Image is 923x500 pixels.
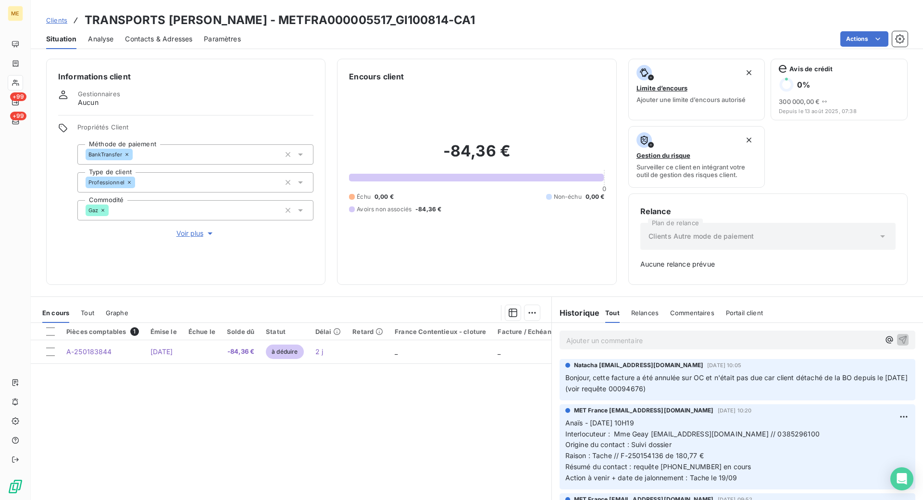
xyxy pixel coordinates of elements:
span: _ [395,347,398,356]
a: Clients [46,15,67,25]
span: Tout [81,309,94,317]
span: Portail client [726,309,763,317]
span: Limite d’encours [636,84,687,92]
span: Interlocuteur : Mme Geay [EMAIL_ADDRESS][DOMAIN_NAME] // 0385296100 [565,430,820,438]
span: [DATE] 10:20 [718,408,752,413]
span: Commentaires [670,309,714,317]
button: Voir plus [77,228,313,239]
h2: -84,36 € [349,141,604,170]
span: Paramètres [204,34,241,44]
span: +99 [10,112,26,120]
span: Propriétés Client [77,123,313,137]
span: BankTransfer [88,152,122,157]
span: Clients Autre mode de paiement [649,231,754,241]
span: Échu [357,192,371,201]
span: En cours [42,309,69,317]
div: Émise le [150,328,177,335]
span: 300 000,00 € [779,98,820,105]
div: Délai [315,328,341,335]
span: Relances [631,309,659,317]
input: Ajouter une valeur [135,178,143,187]
span: -84,36 € [415,205,441,214]
div: Facture / Echéancier [498,328,563,335]
div: France Contentieux - cloture [395,328,486,335]
span: Graphe [106,309,128,317]
h6: Historique [552,307,600,319]
span: Non-échu [554,192,582,201]
span: Voir plus [176,229,215,238]
span: Aucun [78,98,99,107]
span: Origine du contact : Suivi dossier [565,440,672,449]
span: [DATE] 10:05 [707,362,741,368]
span: Ajouter une limite d’encours autorisé [636,96,746,103]
span: Natacha [EMAIL_ADDRESS][DOMAIN_NAME] [574,361,703,370]
input: Ajouter une valeur [109,206,116,215]
span: 0 [602,185,606,192]
button: Gestion du risqueSurveiller ce client en intégrant votre outil de gestion des risques client. [628,126,765,188]
span: Aucune relance prévue [640,259,896,269]
span: 2 j [315,347,323,356]
h6: Relance [640,205,896,217]
span: 1 [130,327,139,336]
div: ME [8,6,23,21]
span: Gestion du risque [636,152,690,159]
span: Situation [46,34,76,44]
div: Open Intercom Messenger [890,467,913,490]
span: Tout [605,309,620,317]
span: Avoirs non associés [357,205,412,214]
span: Clients [46,16,67,24]
span: _ [498,347,500,356]
span: Contacts & Adresses [125,34,192,44]
button: Limite d’encoursAjouter une limite d’encours autorisé [628,59,765,120]
span: Action à venir + date de jalonnement : Tache le 19/09 [565,474,737,482]
div: Échue le [188,328,215,335]
span: Professionnel [88,179,125,185]
div: Solde dû [227,328,254,335]
span: [DATE] [150,347,173,356]
div: Pièces comptables [66,327,139,336]
span: Avis de crédit [789,65,833,73]
div: Retard [352,328,383,335]
h6: 0 % [797,80,810,90]
span: Depuis le 13 août 2025, 07:38 [779,108,899,114]
span: Gestionnaires [78,90,120,98]
input: Ajouter une valeur [133,150,140,159]
span: à déduire [266,345,303,359]
span: -84,36 € [227,347,254,357]
span: Anaïs - [DATE] 10H19 [565,419,634,427]
span: Gaz [88,207,98,213]
span: Bonjour, cette facture a été annulée sur OC et n'était pas due car client détaché de la BO depuis... [565,373,910,393]
span: Résumé du contact : requête [PHONE_NUMBER] en cours [565,462,751,471]
span: 0,00 € [586,192,605,201]
h6: Encours client [349,71,404,82]
div: Statut [266,328,303,335]
span: MET France [EMAIL_ADDRESS][DOMAIN_NAME] [574,406,714,415]
span: Raison : Tache // F-250154136 de 180,77 € [565,451,704,460]
span: +99 [10,92,26,101]
span: 0,00 € [374,192,394,201]
span: Analyse [88,34,113,44]
h6: Informations client [58,71,313,82]
span: Surveiller ce client en intégrant votre outil de gestion des risques client. [636,163,757,179]
img: Logo LeanPay [8,479,23,494]
span: A-250183844 [66,347,112,356]
h3: TRANSPORTS [PERSON_NAME] - METFRA000005517_GI100814-CA1 [85,12,475,29]
button: Actions [840,31,888,47]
